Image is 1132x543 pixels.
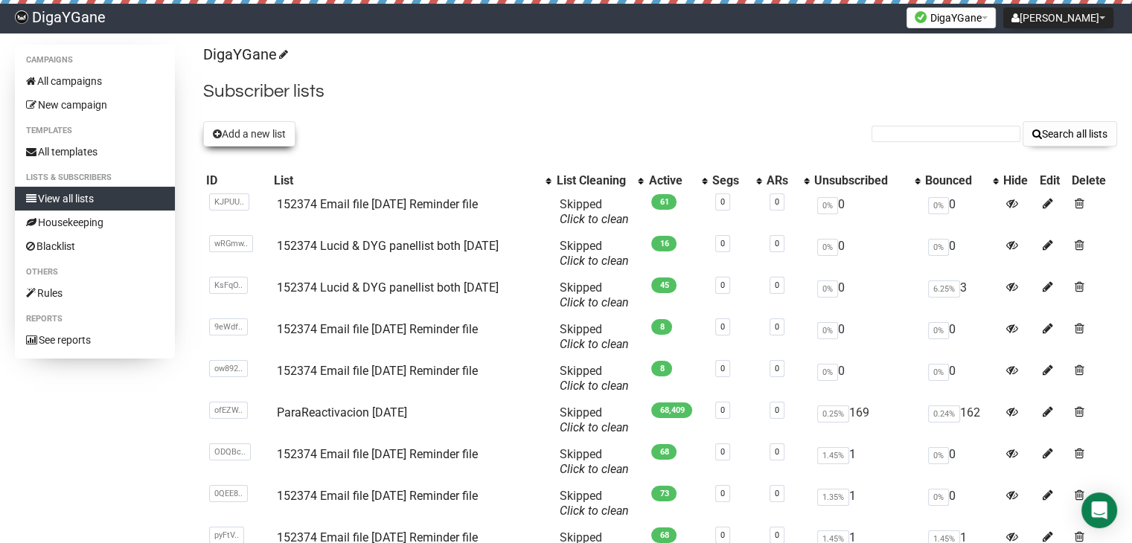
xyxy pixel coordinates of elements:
a: 0 [775,530,779,540]
a: 0 [775,364,779,373]
li: Reports [15,310,175,328]
div: Delete [1072,173,1114,188]
span: 0% [817,197,838,214]
span: 0% [928,364,949,381]
span: 0% [817,239,838,256]
td: 0 [922,233,1000,274]
a: All campaigns [15,69,175,93]
a: 152374 Lucid & DYG panellist both [DATE] [277,239,499,253]
div: ID [206,173,268,188]
th: Segs: No sort applied, activate to apply an ascending sort [709,170,764,191]
a: 0 [720,322,725,332]
span: Skipped [559,489,628,518]
td: 0 [922,358,1000,399]
a: 0 [720,197,725,207]
button: DigaYGane [906,7,996,28]
li: Lists & subscribers [15,169,175,187]
a: DigaYGane [203,45,286,63]
td: 3 [922,274,1000,316]
th: Active: No sort applied, activate to apply an ascending sort [645,170,709,191]
span: 45 [651,277,677,293]
img: favicons [915,11,927,23]
span: 68,409 [651,402,692,418]
span: Skipped [559,239,628,268]
th: ARs: No sort applied, activate to apply an ascending sort [764,170,811,191]
div: List Cleaning [556,173,630,188]
th: Unsubscribed: No sort applied, activate to apply an ascending sort [811,170,922,191]
span: Skipped [559,322,628,351]
a: Housekeeping [15,211,175,234]
th: Hide: No sort applied, sorting is disabled [1000,170,1037,191]
span: Skipped [559,197,628,226]
a: 0 [775,447,779,457]
div: Hide [1003,173,1035,188]
span: wRGmw.. [209,235,253,252]
a: 0 [775,280,779,290]
span: 0% [928,239,949,256]
span: 16 [651,236,677,251]
a: All templates [15,140,175,164]
img: f83b26b47af82e482c948364ee7c1d9c [15,10,28,24]
span: KsFqO.. [209,277,248,294]
span: 0.24% [928,405,960,422]
div: Bounced [925,173,985,188]
a: Click to clean [559,379,628,393]
td: 0 [811,316,922,358]
span: 0% [817,280,838,298]
span: 0.25% [817,405,849,422]
a: 0 [775,405,779,415]
h2: Subscriber lists [203,78,1117,105]
a: 0 [775,197,779,207]
a: 152374 Email file [DATE] Reminder file [277,197,478,211]
td: 0 [922,191,1000,233]
td: 0 [922,316,1000,358]
a: 152374 Email file [DATE] Reminder file [277,322,478,336]
span: ODQBc.. [209,443,251,460]
a: 152374 Lucid & DYG panellist both [DATE] [277,280,499,295]
td: 0 [811,191,922,233]
button: Add a new list [203,121,295,147]
td: 0 [811,274,922,316]
span: 68 [651,444,677,460]
th: Edit: No sort applied, sorting is disabled [1037,170,1068,191]
a: 0 [775,489,779,498]
span: 0% [928,489,949,506]
div: List [274,173,539,188]
span: 0% [928,447,949,464]
button: Search all lists [1023,121,1117,147]
li: Others [15,263,175,281]
a: 152374 Email file [DATE] Reminder file [277,489,478,503]
span: Skipped [559,364,628,393]
a: 152374 Email file [DATE] Reminder file [277,364,478,378]
span: 1.35% [817,489,849,506]
a: Click to clean [559,504,628,518]
span: 9eWdf.. [209,318,248,335]
a: ParaReactivacion [DATE] [277,405,407,420]
th: List: No sort applied, activate to apply an ascending sort [271,170,554,191]
a: 0 [720,280,725,290]
a: Rules [15,281,175,305]
a: 0 [720,489,725,498]
td: 0 [811,233,922,274]
div: Unsubscribed [814,173,907,188]
a: Click to clean [559,337,628,351]
a: Blacklist [15,234,175,258]
td: 0 [922,441,1000,483]
span: 61 [651,194,677,210]
a: 0 [720,530,725,540]
a: 0 [775,322,779,332]
td: 169 [811,399,922,441]
th: List Cleaning: No sort applied, activate to apply an ascending sort [553,170,645,191]
span: ow892.. [209,360,248,377]
td: 1 [811,441,922,483]
td: 1 [811,483,922,524]
td: 0 [922,483,1000,524]
a: See reports [15,328,175,352]
a: 152374 Email file [DATE] Reminder file [277,447,478,461]
a: 0 [720,447,725,457]
span: Skipped [559,280,628,309]
span: 0% [817,364,838,381]
span: 0QEE8.. [209,485,248,502]
div: ARs [767,173,796,188]
span: 6.25% [928,280,960,298]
